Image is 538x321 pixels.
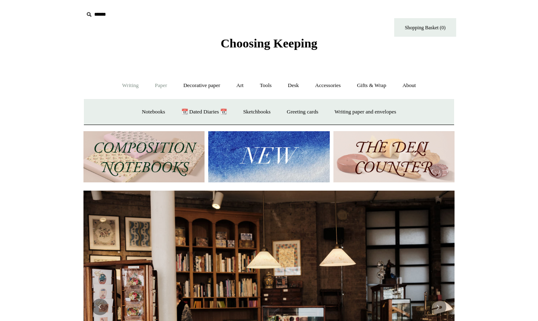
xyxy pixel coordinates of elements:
a: Paper [148,75,175,97]
a: Choosing Keeping [221,43,317,49]
a: Writing [115,75,146,97]
a: About [395,75,424,97]
a: Writing paper and envelopes [327,101,404,123]
a: Decorative paper [176,75,228,97]
button: Previous [92,299,108,315]
a: Accessories [308,75,348,97]
img: The Deli Counter [333,131,455,183]
img: 202302 Composition ledgers.jpg__PID:69722ee6-fa44-49dd-a067-31375e5d54ec [83,131,205,183]
a: Art [229,75,251,97]
a: Shopping Basket (0) [394,18,456,37]
a: Greeting cards [279,101,326,123]
button: Next [430,299,446,315]
span: Choosing Keeping [221,36,317,50]
a: Sketchbooks [236,101,278,123]
img: New.jpg__PID:f73bdf93-380a-4a35-bcfe-7823039498e1 [208,131,329,183]
a: Tools [252,75,279,97]
a: 📆 Dated Diaries 📆 [174,101,234,123]
a: Gifts & Wrap [350,75,394,97]
a: Notebooks [134,101,172,123]
a: Desk [281,75,307,97]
